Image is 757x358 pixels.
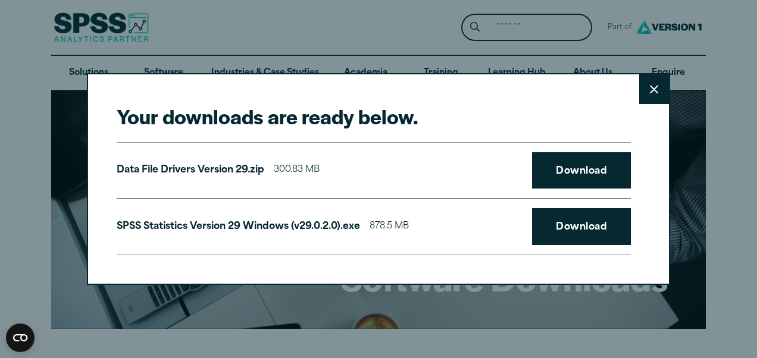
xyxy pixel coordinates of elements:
span: 300.83 MB [274,162,320,179]
p: SPSS Statistics Version 29 Windows (v29.0.2.0).exe [117,218,360,235]
a: Download [532,208,631,245]
p: Data File Drivers Version 29.zip [117,162,264,179]
a: Download [532,152,631,189]
h2: Your downloads are ready below. [117,103,631,130]
button: Open CMP widget [6,324,35,352]
span: 878.5 MB [370,218,409,235]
